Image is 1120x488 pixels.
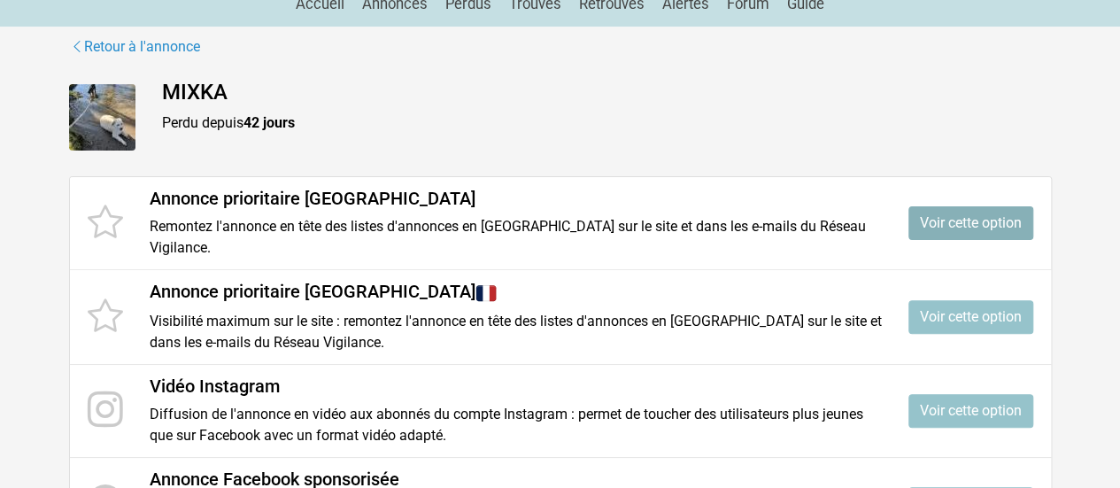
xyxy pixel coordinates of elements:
[69,35,201,58] a: Retour à l'annonce
[908,206,1033,240] a: Voir cette option
[162,80,1052,105] h4: MIXKA
[243,114,295,131] strong: 42 jours
[162,112,1052,134] p: Perdu depuis
[150,216,882,259] p: Remontez l'annonce en tête des listes d'annonces en [GEOGRAPHIC_DATA] sur le site et dans les e-m...
[150,376,882,397] h4: Vidéo Instagram
[908,300,1033,334] a: Voir cette option
[475,283,497,304] img: France
[150,404,882,446] p: Diffusion de l'annonce en vidéo aux abonnés du compte Instagram : permet de toucher des utilisate...
[908,394,1033,428] a: Voir cette option
[150,188,882,209] h4: Annonce prioritaire [GEOGRAPHIC_DATA]
[150,311,882,353] p: Visibilité maximum sur le site : remontez l'annonce en tête des listes d'annonces en [GEOGRAPHIC_...
[150,281,882,304] h4: Annonce prioritaire [GEOGRAPHIC_DATA]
